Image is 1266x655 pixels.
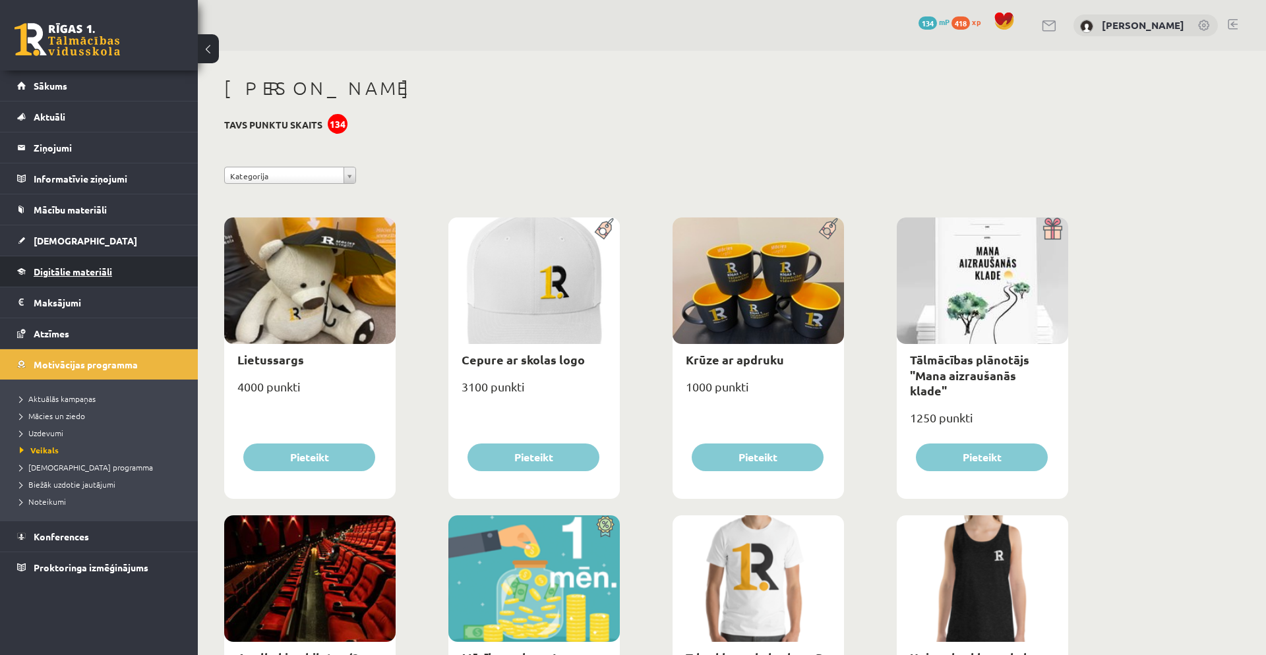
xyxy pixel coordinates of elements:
[20,444,185,456] a: Veikals
[34,327,69,339] span: Atzīmes
[34,204,107,215] span: Mācību materiāli
[237,352,304,367] a: Lietussargs
[17,132,181,163] a: Ziņojumi
[34,266,112,277] span: Digitālie materiāli
[17,163,181,194] a: Informatīvie ziņojumi
[15,23,120,56] a: Rīgas 1. Tālmācības vidusskola
[448,376,620,409] div: 3100 punkti
[692,443,824,471] button: Pieteikt
[34,80,67,92] span: Sākums
[20,461,185,473] a: [DEMOGRAPHIC_DATA] programma
[951,16,987,27] a: 418 xp
[590,217,620,240] img: Populāra prece
[1102,18,1184,32] a: [PERSON_NAME]
[20,496,66,507] span: Noteikumi
[814,217,844,240] img: Populāra prece
[919,16,950,27] a: 134 mP
[467,443,599,471] button: Pieteikt
[20,393,96,404] span: Aktuālās kampaņas
[20,478,185,490] a: Biežāk uzdotie jautājumi
[17,287,181,318] a: Maksājumi
[34,132,181,163] legend: Ziņojumi
[34,235,137,246] span: [DEMOGRAPHIC_DATA]
[20,462,153,472] span: [DEMOGRAPHIC_DATA] programma
[34,561,148,573] span: Proktoringa izmēģinājums
[34,358,138,370] span: Motivācijas programma
[17,225,181,256] a: [DEMOGRAPHIC_DATA]
[328,114,347,134] div: 134
[17,194,181,225] a: Mācību materiāli
[17,256,181,287] a: Digitālie materiāli
[20,428,63,438] span: Uzdevumi
[1039,217,1068,240] img: Dāvana ar pārsteigumu
[17,349,181,380] a: Motivācijas programma
[224,376,396,409] div: 4000 punkti
[939,16,950,27] span: mP
[673,376,844,409] div: 1000 punkti
[34,530,89,542] span: Konferences
[17,318,181,349] a: Atzīmes
[17,101,181,132] a: Aktuāli
[919,16,937,30] span: 134
[910,352,1029,398] a: Tālmācības plānotājs "Mana aizraušanās klade"
[20,393,185,405] a: Aktuālās kampaņas
[20,479,115,490] span: Biežāk uzdotie jautājumi
[34,111,65,123] span: Aktuāli
[686,352,784,367] a: Krūze ar apdruku
[897,407,1068,440] div: 1250 punkti
[20,496,185,507] a: Noteikumi
[20,427,185,439] a: Uzdevumi
[20,410,185,422] a: Mācies un ziedo
[916,443,1048,471] button: Pieteikt
[230,167,338,185] span: Kategorija
[224,167,356,184] a: Kategorija
[462,352,585,367] a: Cepure ar skolas logo
[34,163,181,194] legend: Informatīvie ziņojumi
[1080,20,1093,33] img: Marija Vorobeja
[20,411,85,421] span: Mācies un ziedo
[224,119,322,130] h3: Tavs punktu skaits
[20,445,59,455] span: Veikals
[17,521,181,552] a: Konferences
[243,443,375,471] button: Pieteikt
[17,71,181,101] a: Sākums
[951,16,970,30] span: 418
[224,77,1068,100] h1: [PERSON_NAME]
[17,552,181,583] a: Proktoringa izmēģinājums
[34,287,181,318] legend: Maksājumi
[972,16,980,27] span: xp
[590,515,620,538] img: Atlaide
